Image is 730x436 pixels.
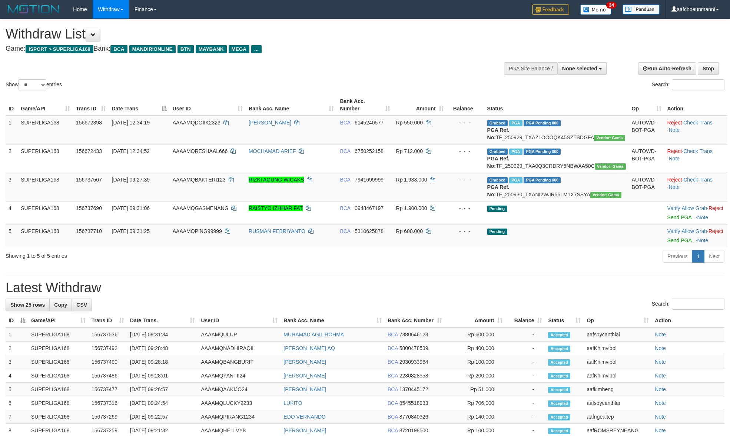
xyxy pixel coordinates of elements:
[173,228,222,234] span: AAAAMQPING99999
[652,79,724,90] label: Search:
[393,94,447,116] th: Amount: activate to sort column ascending
[6,4,62,15] img: MOTION_logo.png
[683,120,713,126] a: Check Trans
[487,177,508,183] span: Grabbed
[445,396,505,410] td: Rp 706,000
[484,173,629,201] td: TF_250930_TXANI2WJR55LM1X7SSYA
[487,120,508,126] span: Grabbed
[127,327,198,342] td: [DATE] 09:31:34
[340,205,350,211] span: BCA
[652,299,724,310] label: Search:
[281,314,385,327] th: Bank Acc. Name: activate to sort column ascending
[505,314,545,327] th: Balance: activate to sort column ascending
[6,396,28,410] td: 6
[548,414,570,420] span: Accepted
[6,383,28,396] td: 5
[355,120,384,126] span: Copy 6145240577 to clipboard
[505,342,545,355] td: -
[399,359,428,365] span: Copy 2930933964 to clipboard
[669,127,680,133] a: Note
[18,201,73,224] td: SUPERLIGA168
[89,383,127,396] td: 156737477
[89,396,127,410] td: 156737316
[388,427,398,433] span: BCA
[6,173,18,201] td: 3
[669,156,680,162] a: Note
[127,355,198,369] td: [DATE] 09:28:18
[127,383,198,396] td: [DATE] 09:26:57
[198,383,281,396] td: AAAAMQAAKIJO24
[112,205,150,211] span: [DATE] 09:31:06
[487,206,507,212] span: Pending
[6,79,62,90] label: Show entries
[6,27,479,41] h1: Withdraw List
[682,228,707,234] a: Allow Grab
[557,62,607,75] button: None selected
[6,94,18,116] th: ID
[450,227,481,235] div: - - -
[173,120,220,126] span: AAAAMQDOIIK2323
[505,396,545,410] td: -
[129,45,176,53] span: MANDIRIONLINE
[251,45,261,53] span: ...
[450,119,481,126] div: - - -
[548,387,570,393] span: Accepted
[28,369,89,383] td: SUPERLIGA168
[385,314,445,327] th: Bank Acc. Number: activate to sort column ascending
[584,383,652,396] td: aafkimheng
[655,400,666,406] a: Note
[28,355,89,369] td: SUPERLIGA168
[28,396,89,410] td: SUPERLIGA168
[584,410,652,424] td: aafngealtep
[73,94,109,116] th: Trans ID: activate to sort column ascending
[548,346,570,352] span: Accepted
[548,359,570,366] span: Accepted
[283,332,344,337] a: MUHAMAD AGIL ROHMA
[283,400,302,406] a: LUKITO
[669,184,680,190] a: Note
[72,299,92,311] a: CSV
[76,205,102,211] span: 156737690
[6,369,28,383] td: 4
[484,144,629,173] td: TF_250929_TXA0Q3CRDRY5NBWAA50C
[504,62,557,75] div: PGA Site Balance /
[584,355,652,369] td: aafKhimvibol
[127,410,198,424] td: [DATE] 09:22:57
[445,342,505,355] td: Rp 400,000
[355,228,384,234] span: Copy 5310625878 to clipboard
[655,386,666,392] a: Note
[445,383,505,396] td: Rp 51,000
[18,173,73,201] td: SUPERLIGA168
[19,79,46,90] select: Showentries
[198,314,281,327] th: User ID: activate to sort column ascending
[672,299,724,310] input: Search:
[127,369,198,383] td: [DATE] 09:28:01
[198,410,281,424] td: AAAAMQPIRANG1234
[396,120,423,126] span: Rp 550.000
[399,427,428,433] span: Copy 8720198500 to clipboard
[198,342,281,355] td: AAAAMQNADHIRAQIL
[672,79,724,90] input: Search:
[548,373,570,379] span: Accepted
[664,201,727,224] td: · ·
[697,237,709,243] a: Note
[76,302,87,308] span: CSV
[6,116,18,144] td: 1
[283,386,326,392] a: [PERSON_NAME]
[198,355,281,369] td: AAAAMQBANGBURIT
[283,359,326,365] a: [PERSON_NAME]
[629,173,664,201] td: AUTOWD-BOT-PGA
[6,327,28,342] td: 1
[638,62,696,75] a: Run Auto-Refresh
[246,94,337,116] th: Bank Acc. Name: activate to sort column ascending
[283,427,326,433] a: [PERSON_NAME]
[18,94,73,116] th: Game/API: activate to sort column ascending
[283,414,326,420] a: EDO VERNANDO
[445,410,505,424] td: Rp 140,000
[524,149,561,155] span: PGA Pending
[532,4,569,15] img: Feedback.jpg
[127,342,198,355] td: [DATE] 09:28:48
[170,94,246,116] th: User ID: activate to sort column ascending
[396,148,423,154] span: Rp 712.000
[6,45,479,53] h4: Game: Bank:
